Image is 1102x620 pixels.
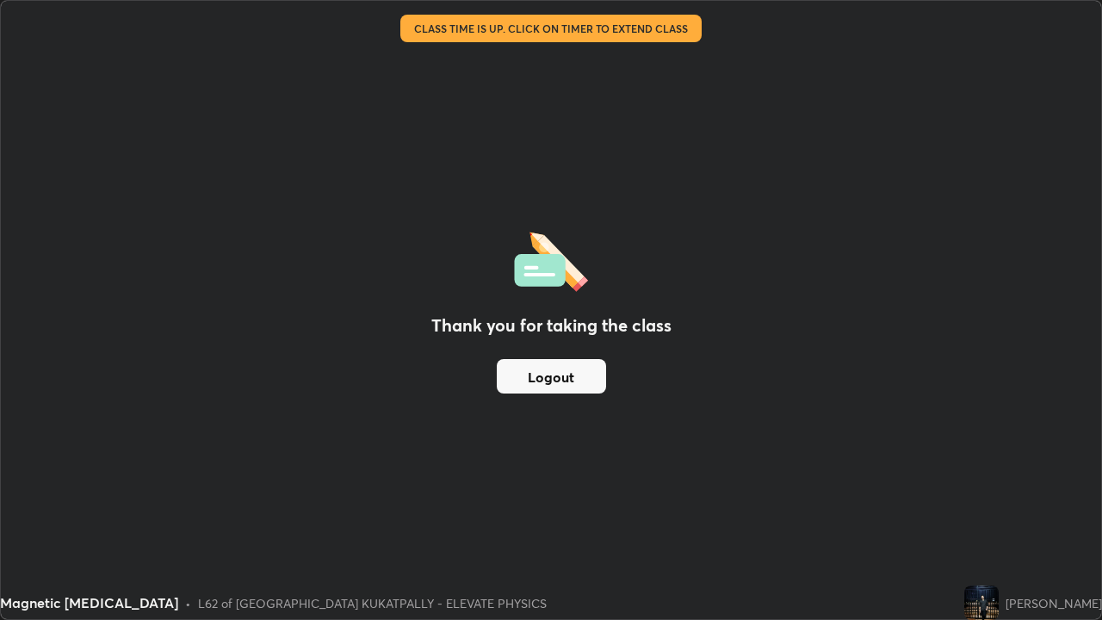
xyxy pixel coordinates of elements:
[431,313,672,338] h2: Thank you for taking the class
[964,586,999,620] img: 396b252e43ef47b38264f8b62fdd69ad.jpg
[514,226,588,292] img: offlineFeedback.1438e8b3.svg
[1006,594,1102,612] div: [PERSON_NAME]
[497,359,606,394] button: Logout
[198,594,547,612] div: L62 of [GEOGRAPHIC_DATA] KUKATPALLY - ELEVATE PHYSICS
[185,594,191,612] div: •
